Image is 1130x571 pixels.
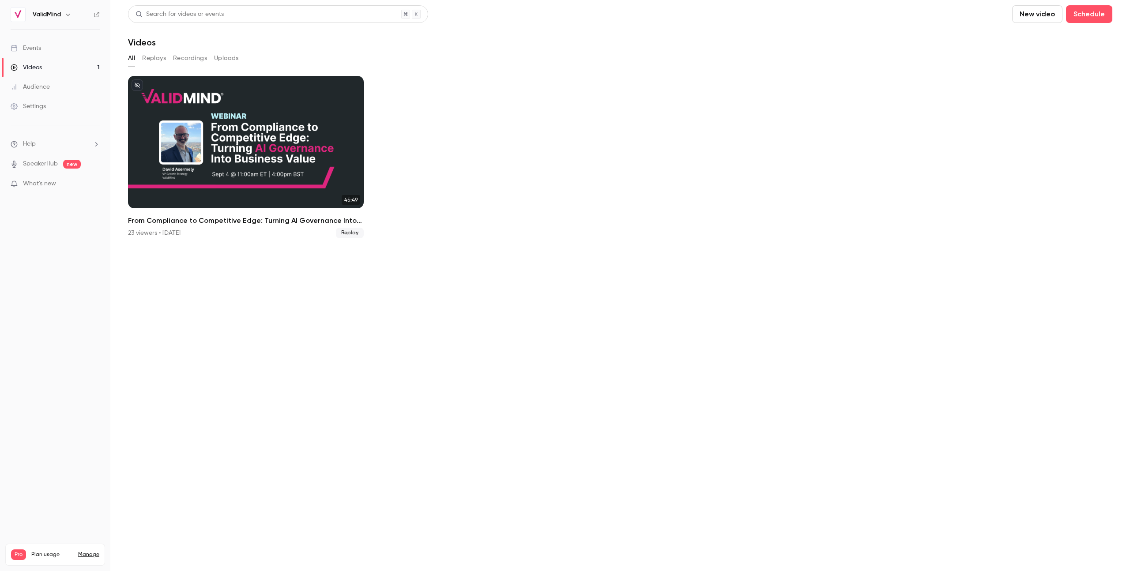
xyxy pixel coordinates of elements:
[128,215,364,226] h2: From Compliance to Competitive Edge: Turning AI Governance Into Business Value
[1012,5,1062,23] button: New video
[128,5,1112,566] section: Videos
[11,44,41,53] div: Events
[336,228,364,238] span: Replay
[342,195,360,205] span: 45:49
[128,76,364,238] li: From Compliance to Competitive Edge: Turning AI Governance Into Business Value
[132,79,143,91] button: unpublished
[11,102,46,111] div: Settings
[11,8,25,22] img: ValidMind
[31,551,73,558] span: Plan usage
[128,229,181,237] div: 23 viewers • [DATE]
[23,159,58,169] a: SpeakerHub
[128,76,1112,238] ul: Videos
[136,10,224,19] div: Search for videos or events
[142,51,166,65] button: Replays
[11,63,42,72] div: Videos
[128,76,364,238] a: 45:49From Compliance to Competitive Edge: Turning AI Governance Into Business Value23 viewers • [...
[1066,5,1112,23] button: Schedule
[78,551,99,558] a: Manage
[11,139,100,149] li: help-dropdown-opener
[11,549,26,560] span: Pro
[128,37,156,48] h1: Videos
[63,160,81,169] span: new
[214,51,239,65] button: Uploads
[11,83,50,91] div: Audience
[173,51,207,65] button: Recordings
[128,51,135,65] button: All
[89,180,100,188] iframe: Noticeable Trigger
[23,139,36,149] span: Help
[23,179,56,188] span: What's new
[33,10,61,19] h6: ValidMind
